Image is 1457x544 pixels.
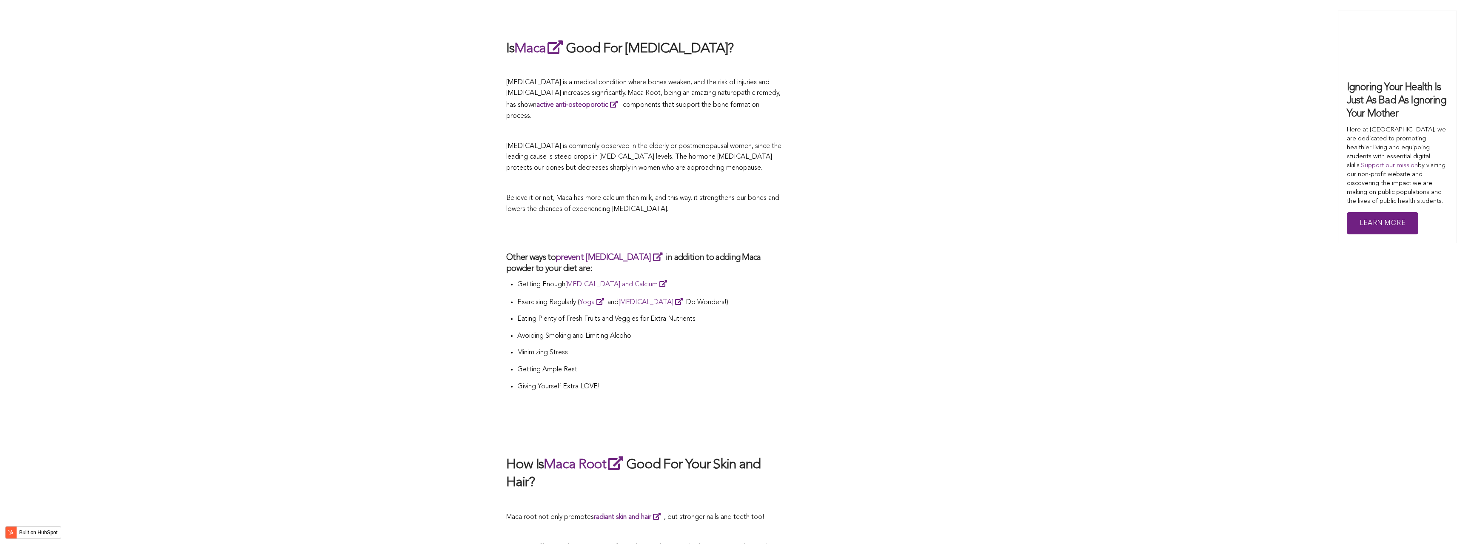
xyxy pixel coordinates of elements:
[517,382,783,393] p: Giving Yourself Extra LOVE!
[517,296,783,308] p: Exercising Regularly ( and Do Wonders!)
[506,195,779,213] span: Believe it or not, Maca has more calcium than milk, and this way, it strengthens our bones and lo...
[506,79,781,120] span: [MEDICAL_DATA] is a medical condition where bones weaken, and the risk of injuries and [MEDICAL_D...
[506,39,783,58] h2: Is Good For [MEDICAL_DATA]?
[1347,212,1418,235] a: Learn More
[506,251,783,274] h3: Other ways to in addition to adding Maca powder to your diet are:
[544,458,626,472] a: Maca Root
[517,331,783,342] p: Avoiding Smoking and Limiting Alcohol
[556,253,666,262] a: prevent [MEDICAL_DATA]
[619,299,686,306] a: [MEDICAL_DATA]
[517,365,783,376] p: Getting Ample Rest
[506,455,783,492] h2: How Is Good For Your Skin and Hair?
[517,279,783,291] p: Getting Enough
[517,347,783,359] p: Minimizing Stress
[565,281,670,288] a: [MEDICAL_DATA] and Calcium
[536,102,621,108] a: active anti-osteoporotic
[1414,503,1457,544] iframe: Chat Widget
[506,143,781,171] span: [MEDICAL_DATA] is commonly observed in the elderly or postmenopausal women, since the leading cau...
[517,314,783,325] p: Eating Plenty of Fresh Fruits and Veggies for Extra Nutrients
[16,527,61,538] label: Built on HubSpot
[6,527,16,538] img: HubSpot sprocket logo
[579,299,607,306] a: Yoga
[5,526,61,539] button: Built on HubSpot
[594,514,664,521] a: radiant skin and hair
[506,514,764,521] span: Maca root not only promotes , but stronger nails and teeth too!
[514,42,566,56] a: Maca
